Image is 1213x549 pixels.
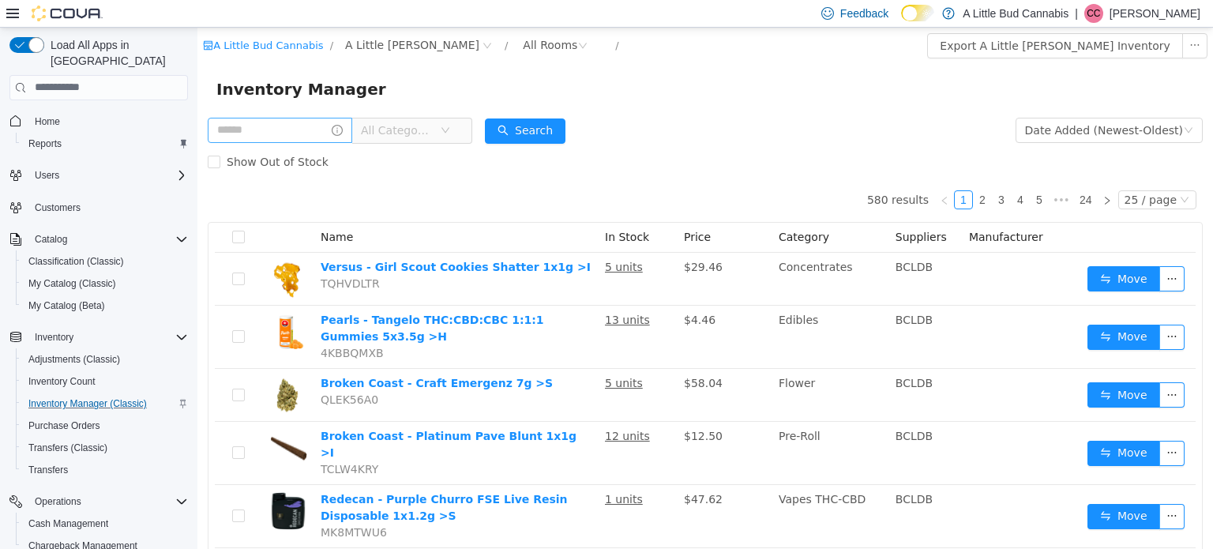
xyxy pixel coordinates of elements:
span: $4.46 [486,286,518,299]
li: 4 [813,163,832,182]
span: 4KBBQMXB [123,319,186,332]
span: Inventory [35,331,73,344]
p: [PERSON_NAME] [1110,4,1200,23]
i: icon: down [982,167,992,179]
span: / [307,12,310,24]
span: All Categories [163,95,235,111]
span: Inventory Manager [19,49,198,74]
li: Previous Page [738,163,757,182]
button: icon: ellipsis [985,6,1010,31]
span: Classification (Classic) [22,252,188,271]
button: Adjustments (Classic) [16,348,194,370]
button: Inventory [28,328,80,347]
a: Inventory Count [22,372,102,391]
span: Customers [35,201,81,214]
button: My Catalog (Beta) [16,295,194,317]
span: Purchase Orders [28,419,100,432]
a: Pearls - Tangelo THC:CBD:CBC 1:1:1 Gummies 5x3.5g >H [123,286,347,315]
button: Operations [28,492,88,511]
input: Dark Mode [901,5,934,21]
span: TCLW4KRY [123,435,181,448]
span: Customers [28,197,188,217]
span: $58.04 [486,349,525,362]
button: Inventory Manager (Classic) [16,393,194,415]
a: 3 [795,164,813,181]
span: QLEK56A0 [123,366,181,378]
button: Export A Little [PERSON_NAME] Inventory [730,6,986,31]
span: Feedback [840,6,888,21]
td: Vapes THC-CBD [575,457,692,521]
span: Operations [28,492,188,511]
u: 13 units [407,286,453,299]
span: CC [1087,4,1100,23]
img: Versus - Girl Scout Cookies Shatter 1x1g >I hero shot [71,231,111,271]
button: Customers [3,196,194,219]
span: Adjustments (Classic) [22,350,188,369]
button: Users [3,164,194,186]
button: Home [3,110,194,133]
span: Load All Apps in [GEOGRAPHIC_DATA] [44,37,188,69]
img: Redecan - Purple Churro FSE Live Resin Disposable 1x1.2g >S hero shot [71,464,111,503]
a: Transfers [22,461,74,479]
li: 5 [832,163,851,182]
button: Cash Management [16,513,194,535]
button: My Catalog (Classic) [16,273,194,295]
span: Users [35,169,59,182]
a: Inventory Manager (Classic) [22,394,153,413]
button: icon: ellipsis [962,413,987,438]
span: TQHVDLTR [123,250,182,262]
a: Customers [28,198,87,217]
span: ••• [851,163,877,182]
a: 2 [776,164,794,181]
span: $29.46 [486,233,525,246]
span: Transfers (Classic) [22,438,188,457]
li: 1 [757,163,775,182]
li: 2 [775,163,794,182]
button: Reports [16,133,194,155]
span: Inventory Count [28,375,96,388]
div: 25 / page [927,164,979,181]
span: BCLDB [698,286,735,299]
span: Purchase Orders [22,416,188,435]
i: icon: down [986,98,996,109]
img: Broken Coast - Craft Emergenz 7g >S hero shot [71,348,111,387]
button: Purchase Orders [16,415,194,437]
li: Next Page [900,163,919,182]
span: Adjustments (Classic) [28,353,120,366]
span: BCLDB [698,233,735,246]
i: icon: shop [6,13,16,23]
button: icon: ellipsis [962,476,987,502]
a: Broken Coast - Platinum Pave Blunt 1x1g >I [123,402,379,431]
td: Concentrates [575,225,692,278]
span: Category [581,203,632,216]
div: All Rooms [325,6,380,29]
span: Inventory Count [22,372,188,391]
span: Dark Mode [901,21,902,22]
span: / [418,12,421,24]
button: icon: swapMove [890,297,963,322]
button: icon: searchSearch [287,91,368,116]
span: Home [35,115,60,128]
i: icon: info-circle [134,97,145,108]
span: Classification (Classic) [28,255,124,268]
button: icon: swapMove [890,413,963,438]
span: Reports [28,137,62,150]
button: icon: swapMove [890,476,963,502]
a: Purchase Orders [22,416,107,435]
span: Home [28,111,188,131]
img: Pearls - Tangelo THC:CBD:CBC 1:1:1 Gummies 5x3.5g >H hero shot [71,284,111,324]
span: Reports [22,134,188,153]
a: 4 [814,164,832,181]
td: Edibles [575,278,692,341]
u: 1 units [407,465,445,478]
a: Classification (Classic) [22,252,130,271]
button: Catalog [3,228,194,250]
a: Cash Management [22,514,115,533]
a: Broken Coast - Craft Emergenz 7g >S [123,349,355,362]
a: 24 [877,164,899,181]
span: Users [28,166,188,185]
span: Show Out of Stock [23,128,137,141]
img: Broken Coast - Platinum Pave Blunt 1x1g >I hero shot [71,400,111,440]
p: | [1075,4,1078,23]
span: Inventory [28,328,188,347]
